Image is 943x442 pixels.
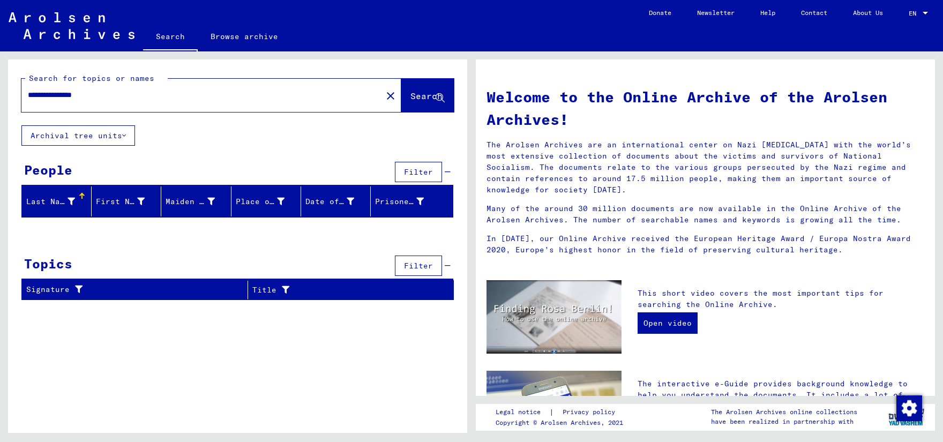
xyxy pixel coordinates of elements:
mat-header-cell: Prisoner # [371,186,453,216]
p: In [DATE], our Online Archive received the European Heritage Award / Europa Nostra Award 2020, Eu... [487,233,924,256]
div: First Name [96,193,161,210]
div: Last Name [26,196,75,207]
button: Clear [380,85,401,106]
button: Archival tree units [21,125,135,146]
p: The Arolsen Archives online collections [711,407,857,417]
a: Search [143,24,198,51]
div: Topics [24,254,72,273]
a: Browse archive [198,24,291,49]
p: The Arolsen Archives are an international center on Nazi [MEDICAL_DATA] with the world’s most ext... [487,139,924,196]
mat-icon: close [384,89,397,102]
div: Signature [26,284,234,295]
span: Filter [404,261,433,271]
div: Place of Birth [236,193,301,210]
div: People [24,160,72,179]
div: Title [252,284,427,296]
img: Arolsen_neg.svg [9,12,134,39]
h1: Welcome to the Online Archive of the Arolsen Archives! [487,86,924,131]
div: Date of Birth [305,196,354,207]
div: Signature [26,281,248,298]
div: Change consent [896,395,922,421]
a: Privacy policy [554,407,628,418]
div: Maiden Name [166,193,230,210]
p: have been realized in partnership with [711,417,857,426]
mat-header-cell: Date of Birth [301,186,371,216]
div: First Name [96,196,145,207]
div: Title [252,281,440,298]
button: Search [401,79,454,112]
span: Filter [404,167,433,177]
mat-label: Search for topics or names [29,73,154,83]
div: | [496,407,628,418]
p: Copyright © Arolsen Archives, 2021 [496,418,628,428]
a: Legal notice [496,407,549,418]
div: Date of Birth [305,193,370,210]
button: Filter [395,256,442,276]
p: This short video covers the most important tips for searching the Online Archive. [638,288,924,310]
mat-header-cell: Place of Birth [231,186,301,216]
img: yv_logo.png [886,403,926,430]
img: video.jpg [487,280,622,354]
mat-header-cell: Maiden Name [161,186,231,216]
img: Change consent [896,395,922,421]
mat-header-cell: Last Name [22,186,92,216]
button: Filter [395,162,442,182]
div: Prisoner # [375,196,424,207]
span: Search [410,91,443,101]
div: Maiden Name [166,196,214,207]
div: Place of Birth [236,196,285,207]
p: The interactive e-Guide provides background knowledge to help you understand the documents. It in... [638,378,924,423]
div: Last Name [26,193,91,210]
mat-header-cell: First Name [92,186,161,216]
p: Many of the around 30 million documents are now available in the Online Archive of the Arolsen Ar... [487,203,924,226]
a: Open video [638,312,698,334]
div: Prisoner # [375,193,440,210]
span: EN [909,10,920,17]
